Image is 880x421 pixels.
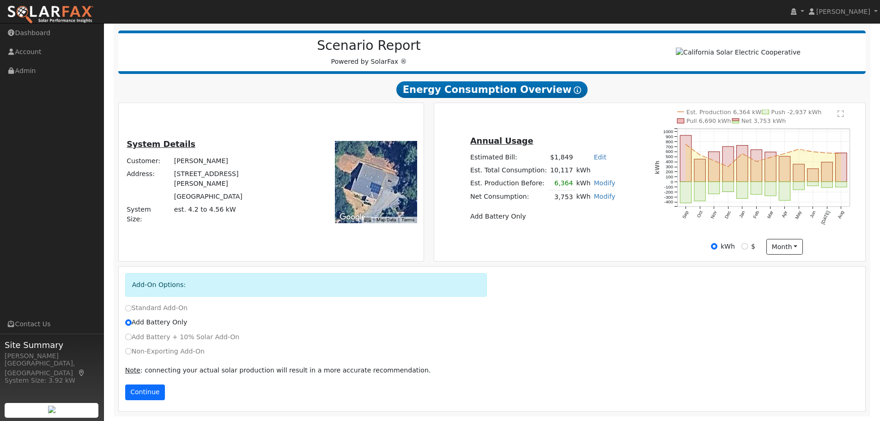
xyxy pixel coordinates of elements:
td: 3,753 [549,190,575,204]
td: Est. Production Before: [468,177,548,190]
rect: onclick="" [765,152,776,182]
rect: onclick="" [807,169,819,182]
rect: onclick="" [680,135,691,182]
u: Annual Usage [470,136,533,146]
circle: onclick="" [770,157,771,159]
text: Mar [766,210,774,220]
input: Standard Add-On [125,305,132,311]
rect: onclick="" [680,182,691,203]
text: kWh [654,161,661,174]
td: [STREET_ADDRESS][PERSON_NAME] [172,167,291,190]
div: [GEOGRAPHIC_DATA], [GEOGRAPHIC_DATA] [5,359,99,378]
div: Add-On Options: [125,273,487,297]
a: Edit [594,153,606,161]
span: Energy Consumption Overview [396,81,588,98]
circle: onclick="" [741,153,743,154]
td: Estimated Bill: [468,151,548,164]
td: Address: [125,167,173,190]
rect: onclick="" [836,182,847,187]
text: Apr [781,210,789,219]
img: California Solar Electric Cooperative [676,48,801,57]
text: 200 [666,169,674,174]
h2: Scenario Report [127,38,610,54]
text: Net 3,753 kWh [741,117,786,124]
input: $ [741,243,748,250]
u: Note [125,366,140,374]
label: Standard Add-On [125,303,188,313]
rect: onclick="" [737,182,748,198]
span: [PERSON_NAME] [816,8,870,15]
text: -400 [664,200,674,205]
rect: onclick="" [694,182,705,201]
text: [DATE] [820,210,831,225]
td: $1,849 [549,151,575,164]
text: 0 [671,179,674,184]
text: -100 [664,184,674,189]
text: Oct [696,210,704,219]
label: $ [751,242,755,251]
rect: onclick="" [751,150,762,182]
text: -200 [664,189,674,195]
rect: onclick="" [779,182,790,200]
circle: onclick="" [798,148,800,150]
text: 700 [666,144,674,149]
td: System Size: [125,203,173,226]
circle: onclick="" [728,166,729,168]
td: 10,117 [549,164,575,177]
td: kWh [575,164,617,177]
rect: onclick="" [807,182,819,186]
input: Non-Exporting Add-On [125,348,132,354]
circle: onclick="" [756,161,758,163]
rect: onclick="" [737,146,748,182]
rect: onclick="" [779,156,790,182]
text: Push -2,937 kWh [771,109,822,116]
button: month [766,239,803,255]
circle: onclick="" [713,160,715,162]
text: Aug [837,210,845,219]
button: Continue [125,384,165,400]
rect: onclick="" [694,159,705,182]
circle: onclick="" [826,152,828,154]
div: System Size: 3.92 kW [5,376,99,385]
input: Add Battery Only [125,319,132,326]
a: Open this area in Google Maps (opens a new window) [337,211,368,223]
button: Keyboard shortcuts [364,217,370,223]
text: 800 [666,139,674,144]
img: Google [337,211,368,223]
rect: onclick="" [765,182,776,196]
text: 1000 [663,129,674,134]
text: 500 [666,154,674,159]
text:  [838,110,844,117]
label: Add Battery Only [125,317,188,327]
div: [PERSON_NAME] [5,351,99,361]
text: Jun [809,210,817,219]
img: retrieve [48,406,55,413]
td: kWh [575,177,592,190]
rect: onclick="" [751,182,762,194]
a: Modify [594,193,615,200]
rect: onclick="" [722,146,734,182]
rect: onclick="" [722,182,734,191]
td: kWh [575,190,592,204]
td: Est. Total Consumption: [468,164,548,177]
td: Customer: [125,154,173,167]
rect: onclick="" [709,152,720,182]
td: 6,364 [549,177,575,190]
circle: onclick="" [840,153,842,154]
label: Add Battery + 10% Solar Add-On [125,332,240,342]
div: Powered by SolarFax ® [123,38,615,67]
a: Terms (opens in new tab) [401,217,414,222]
circle: onclick="" [685,144,687,146]
text: -300 [664,195,674,200]
circle: onclick="" [784,153,786,154]
td: System Size [172,203,291,226]
text: Jan [738,210,746,219]
rect: onclick="" [793,164,804,182]
input: Add Battery + 10% Solar Add-On [125,334,132,340]
i: Show Help [574,86,581,94]
td: Net Consumption: [468,190,548,204]
rect: onclick="" [793,182,804,189]
u: System Details [127,140,195,149]
text: Pull 6,690 kWh [686,117,731,124]
text: 100 [666,174,674,179]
